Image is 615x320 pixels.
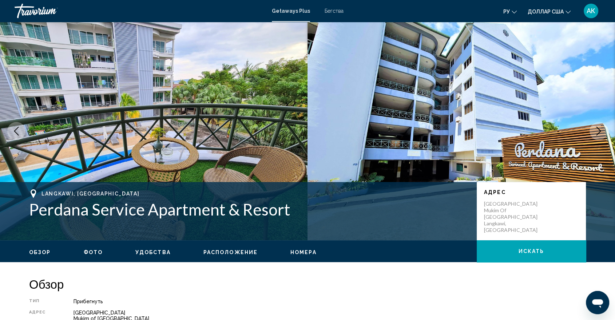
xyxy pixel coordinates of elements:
[135,249,171,256] button: Удобства
[484,201,542,233] p: [GEOGRAPHIC_DATA] Mukim of [GEOGRAPHIC_DATA] Langkawi, [GEOGRAPHIC_DATA]
[290,249,317,255] span: Номера
[503,6,517,17] button: Изменить язык
[325,8,344,14] a: Бегства
[477,240,586,262] button: искать
[41,191,139,197] span: Langkawi, [GEOGRAPHIC_DATA]
[503,9,510,15] font: ру
[587,7,595,15] font: АК
[74,299,586,304] div: Прибегнуть
[29,299,55,304] div: Тип
[290,249,317,256] button: Номера
[528,6,571,17] button: Изменить валюту
[29,249,51,255] span: Обзор
[528,9,564,15] font: доллар США
[7,122,25,140] button: Previous image
[586,291,609,314] iframe: Кнопка запуска окна обмена сообщениями
[272,8,310,14] a: Getaways Plus
[29,249,51,256] button: Обзор
[203,249,258,256] button: Расположение
[135,249,171,255] span: Удобства
[484,189,579,195] p: Адрес
[84,249,103,256] button: Фото
[203,249,258,255] span: Расположение
[29,200,469,219] h1: Perdana Service Apartment & Resort
[582,3,600,19] button: Меню пользователя
[519,249,544,254] span: искать
[590,122,608,140] button: Next image
[29,277,586,291] h2: Обзор
[15,4,265,18] a: Травориум
[84,249,103,255] span: Фото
